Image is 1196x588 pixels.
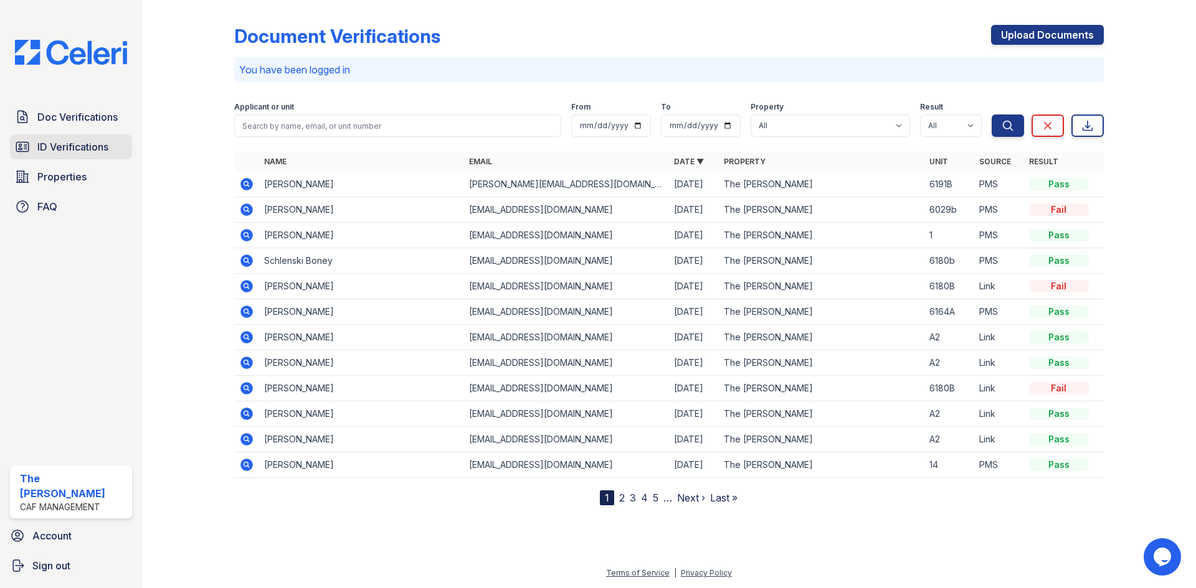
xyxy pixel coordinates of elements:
td: [DATE] [669,452,719,478]
a: Properties [10,164,132,189]
td: [PERSON_NAME] [259,401,464,427]
td: 6180b [924,248,974,274]
td: [DATE] [669,350,719,376]
td: PMS [974,197,1024,223]
a: Property [724,157,766,166]
a: Upload Documents [991,25,1104,45]
td: [PERSON_NAME] [259,325,464,350]
td: [EMAIL_ADDRESS][DOMAIN_NAME] [464,401,669,427]
td: PMS [974,223,1024,248]
p: You have been logged in [239,62,1099,77]
td: [PERSON_NAME] [259,197,464,223]
td: [PERSON_NAME] [259,427,464,452]
span: ID Verifications [37,139,108,154]
td: Link [974,376,1024,401]
td: [PERSON_NAME] [259,274,464,299]
span: … [663,490,672,505]
td: PMS [974,172,1024,197]
div: | [674,568,676,577]
a: Last » [710,492,738,504]
td: [EMAIL_ADDRESS][DOMAIN_NAME] [464,427,669,452]
a: Unit [929,157,948,166]
td: 6029b [924,197,974,223]
td: [PERSON_NAME] [259,172,464,197]
div: Pass [1029,331,1089,343]
label: From [571,102,591,112]
td: [EMAIL_ADDRESS][DOMAIN_NAME] [464,325,669,350]
div: Pass [1029,254,1089,267]
td: 1 [924,223,974,248]
label: Result [920,102,943,112]
a: Result [1029,157,1058,166]
a: Sign out [5,553,137,578]
iframe: chat widget [1144,538,1184,576]
div: 1 [600,490,614,505]
div: Fail [1029,280,1089,292]
td: The [PERSON_NAME] [719,223,924,248]
td: [DATE] [669,401,719,427]
td: A2 [924,325,974,350]
a: Email [469,157,492,166]
div: Pass [1029,459,1089,471]
td: [EMAIL_ADDRESS][DOMAIN_NAME] [464,350,669,376]
td: [DATE] [669,376,719,401]
td: [DATE] [669,427,719,452]
td: The [PERSON_NAME] [719,325,924,350]
td: A2 [924,401,974,427]
div: Pass [1029,306,1089,318]
img: CE_Logo_Blue-a8612792a0a2168367f1c8372b55b34899dd931a85d93a1a3d3e32e68fde9ad4.png [5,40,137,65]
a: 2 [619,492,625,504]
a: 3 [630,492,636,504]
td: The [PERSON_NAME] [719,248,924,274]
a: Source [979,157,1011,166]
label: Property [751,102,784,112]
span: Properties [37,169,87,184]
td: [DATE] [669,248,719,274]
td: Link [974,274,1024,299]
a: Account [5,523,137,548]
td: Link [974,350,1024,376]
a: Terms of Service [606,568,670,577]
div: Pass [1029,433,1089,446]
td: [EMAIL_ADDRESS][DOMAIN_NAME] [464,223,669,248]
td: The [PERSON_NAME] [719,401,924,427]
div: Pass [1029,178,1089,190]
td: Link [974,401,1024,427]
a: Next › [677,492,705,504]
td: Schlenski Boney [259,248,464,274]
td: A2 [924,350,974,376]
div: Document Verifications [234,25,440,47]
span: Doc Verifications [37,110,118,124]
td: [DATE] [669,299,719,325]
td: 6180B [924,274,974,299]
td: A2 [924,427,974,452]
td: [DATE] [669,172,719,197]
a: Privacy Policy [681,568,732,577]
span: Sign out [32,558,70,573]
td: PMS [974,248,1024,274]
td: [PERSON_NAME] [259,350,464,376]
td: [PERSON_NAME] [259,376,464,401]
td: [DATE] [669,325,719,350]
label: Applicant or unit [234,102,294,112]
div: CAF Management [20,501,127,513]
div: The [PERSON_NAME] [20,471,127,501]
td: The [PERSON_NAME] [719,172,924,197]
td: 6164A [924,299,974,325]
td: [EMAIL_ADDRESS][DOMAIN_NAME] [464,248,669,274]
a: Doc Verifications [10,105,132,129]
td: PMS [974,299,1024,325]
td: [EMAIL_ADDRESS][DOMAIN_NAME] [464,452,669,478]
td: [EMAIL_ADDRESS][DOMAIN_NAME] [464,299,669,325]
td: The [PERSON_NAME] [719,427,924,452]
td: [EMAIL_ADDRESS][DOMAIN_NAME] [464,197,669,223]
div: Pass [1029,229,1089,241]
td: Link [974,427,1024,452]
td: [PERSON_NAME] [259,223,464,248]
td: [DATE] [669,274,719,299]
a: 5 [653,492,658,504]
td: [PERSON_NAME] [259,452,464,478]
div: Pass [1029,408,1089,420]
td: 14 [924,452,974,478]
a: 4 [641,492,648,504]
